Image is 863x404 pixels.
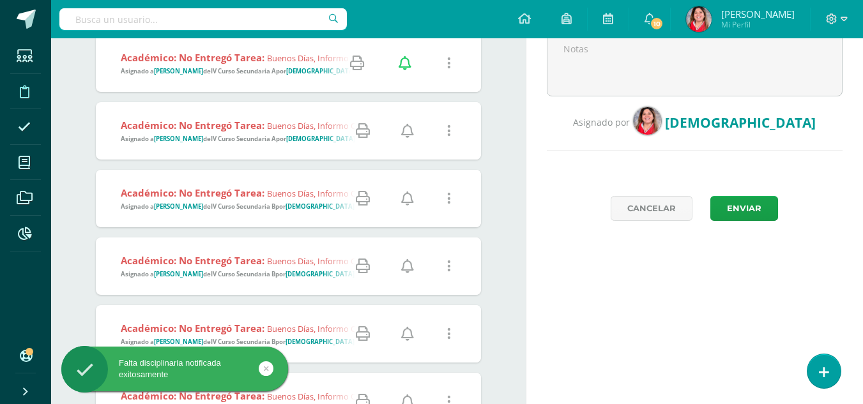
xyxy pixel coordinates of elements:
strong: [DEMOGRAPHIC_DATA] [286,135,355,143]
strong: [DEMOGRAPHIC_DATA] [286,270,355,278]
input: Busca un usuario... [59,8,347,30]
span: [DEMOGRAPHIC_DATA] [665,114,816,131]
strong: IV Curso Secundaria A [211,67,276,75]
img: 1f42d0250f0c2d94fd93832b9b2e1ee8.png [686,6,712,32]
strong: IV Curso Secundaria B [211,270,275,278]
strong: [PERSON_NAME] [154,135,203,143]
a: Cancelar [611,196,692,221]
button: Enviar [710,196,778,221]
span: Asignado a de por [121,202,355,211]
span: Buenos días, informo que su hijo no entrego la pág. 249 y el cuaderno para revisión del curso de ... [267,323,719,334]
strong: Académico: No entregó tarea: [121,51,264,64]
strong: Académico: No entregó tarea: [121,322,264,334]
strong: Académico: No entregó tarea: [121,186,264,199]
span: Asignado a de por [121,270,355,278]
span: Buenos días, informo que su hijo no entrego la pág. 249 y el cuaderno para revisión del curso de ... [267,255,719,267]
strong: [PERSON_NAME] [154,338,203,346]
strong: [PERSON_NAME] [154,202,203,211]
span: Buenos días, informo que su hijo no entrego la pág. 249 y el cuaderno para revisión del curso de ... [267,188,719,199]
strong: Académico: No entregó tarea: [121,119,264,131]
strong: IV Curso Secundaria A [211,135,276,143]
span: 10 [650,17,664,31]
span: Buenos días, informo que su hija no entrego la pág. 249 y el cuaderno para revisión del curso de ... [267,52,719,64]
strong: [DEMOGRAPHIC_DATA] [286,338,355,346]
span: [PERSON_NAME] [721,8,795,20]
strong: [DEMOGRAPHIC_DATA] [286,67,355,75]
strong: [DEMOGRAPHIC_DATA] [286,202,355,211]
span: Asignado por [573,116,630,128]
span: Buenos días, informo que su hijo no entrego la pág. 249 y el cuaderno para revisión del curso de ... [267,120,719,131]
strong: [PERSON_NAME] [154,270,203,278]
span: Asignado a de por [121,67,355,75]
img: 1f42d0250f0c2d94fd93832b9b2e1ee8.png [633,107,662,135]
strong: Académico: No entregó tarea: [121,254,264,267]
strong: IV Curso Secundaria B [211,202,275,211]
span: Mi Perfil [721,19,795,30]
strong: [PERSON_NAME] [154,67,203,75]
span: Buenos días, informo que su hijo no entrego la pág. 249 y el cuaderno para revisión del curso de ... [267,391,719,402]
span: Asignado a de por [121,135,355,143]
strong: IV Curso Secundaria B [211,338,275,346]
div: Falta disciplinaria notificada exitosamente [61,357,288,380]
span: Asignado a de por [121,338,355,346]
